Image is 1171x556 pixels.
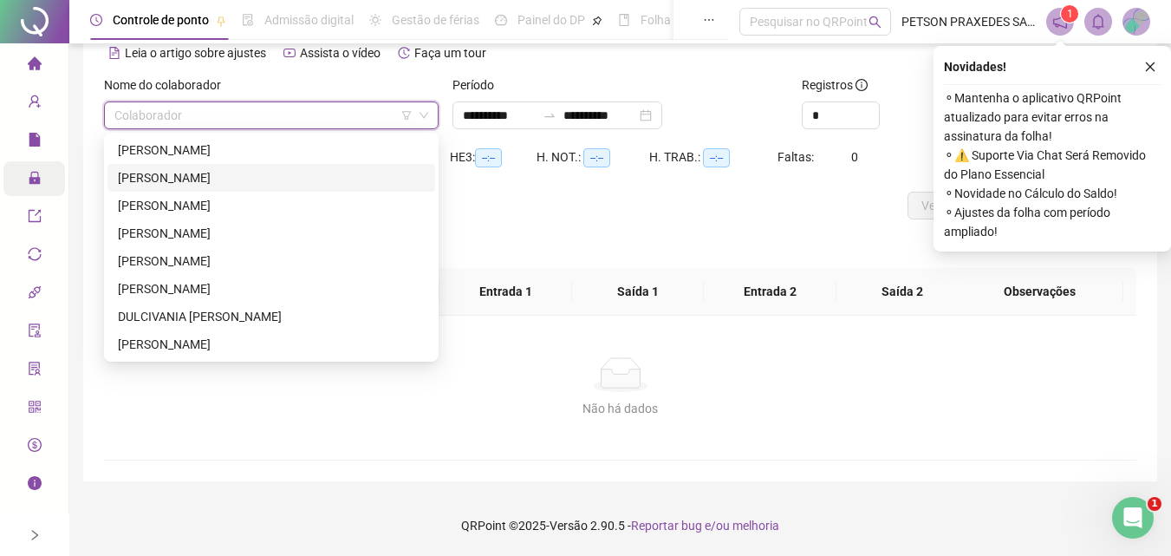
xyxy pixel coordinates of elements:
[28,201,42,236] span: export
[28,163,42,198] span: lock
[439,268,571,316] th: Entrada 1
[704,268,836,316] th: Entrada 2
[908,192,1048,219] button: Ver espelho de ponto
[868,16,882,29] span: search
[28,125,42,160] span: file
[944,88,1161,146] span: ⚬ Mantenha o aplicativo QRPoint atualizado para evitar erros na assinatura da folha!
[836,268,968,316] th: Saída 2
[118,141,425,160] div: [PERSON_NAME]
[118,279,425,298] div: [PERSON_NAME]
[283,47,296,59] span: youtube
[29,529,41,541] span: right
[944,184,1161,203] span: ⚬ Novidade no Cálculo do Saldo!
[1123,9,1149,35] img: 12894
[107,275,435,303] div: DENISE MONTEIRO CAETANO
[944,203,1161,241] span: ⚬ Ajustes da folha com período ampliado!
[452,75,505,95] label: Período
[125,399,1116,418] div: Não há dados
[901,12,1036,31] span: PETSON PRAXEDES SANT - PlenaPharma
[300,46,381,60] span: Assista o vídeo
[851,150,858,164] span: 0
[369,14,381,26] span: sun
[1052,14,1068,29] span: notification
[1061,5,1078,23] sup: 1
[550,519,588,533] span: Versão
[703,14,715,26] span: ellipsis
[113,13,209,27] span: Controle de ponto
[401,110,412,121] span: filter
[107,164,435,192] div: ANA CRISTINA CAVALCANTE BERNARDO
[118,252,425,271] div: [PERSON_NAME]
[118,168,425,187] div: [PERSON_NAME]
[28,354,42,389] span: solution
[242,14,254,26] span: file-done
[104,75,232,95] label: Nome do colaborador
[118,224,425,243] div: [PERSON_NAME]
[107,219,435,247] div: CAROLINA DE OLIVEIRA SANTOS SILVA FIGUEIREDO
[1067,8,1073,20] span: 1
[631,519,779,533] span: Reportar bug e/ou melhoria
[641,13,751,27] span: Folha de pagamento
[583,148,610,167] span: --:--
[419,110,429,121] span: down
[28,239,42,274] span: sync
[777,150,816,164] span: Faltas:
[1144,61,1156,73] span: close
[107,136,435,164] div: ANA CARLA VASCONCELOS DOS SANTOS TAVARES
[955,268,1123,316] th: Observações
[855,79,868,91] span: info-circle
[802,75,868,95] span: Registros
[28,87,42,121] span: user-add
[450,147,537,167] div: HE 3:
[28,316,42,350] span: audit
[392,13,479,27] span: Gestão de férias
[28,392,42,427] span: qrcode
[107,247,435,275] div: CLEIDIANA SANTOS VIEIRA SOUZA
[264,13,354,27] span: Admissão digital
[118,335,425,354] div: [PERSON_NAME]
[703,148,730,167] span: --:--
[398,47,410,59] span: history
[1090,14,1106,29] span: bell
[216,16,226,26] span: pushpin
[572,268,704,316] th: Saída 1
[118,196,425,215] div: [PERSON_NAME]
[537,147,649,167] div: H. NOT.:
[969,282,1109,301] span: Observações
[649,147,778,167] div: H. TRAB.:
[517,13,585,27] span: Painel do DP
[28,49,42,83] span: home
[618,14,630,26] span: book
[1148,497,1161,511] span: 1
[28,278,42,312] span: api
[118,307,425,326] div: DULCIVANIA [PERSON_NAME]
[495,14,507,26] span: dashboard
[69,495,1171,556] footer: QRPoint © 2025 - 2.90.5 -
[125,46,266,60] span: Leia o artigo sobre ajustes
[944,57,1006,76] span: Novidades !
[543,108,556,122] span: to
[107,330,435,358] div: ELISANGELA CELESTINO DOS SANTOS
[108,47,120,59] span: file-text
[475,148,502,167] span: --:--
[543,108,556,122] span: swap-right
[28,507,42,541] span: gift
[1112,497,1154,539] iframe: Intercom live chat
[90,14,102,26] span: clock-circle
[28,430,42,465] span: dollar
[592,16,602,26] span: pushpin
[107,303,435,330] div: DULCIVANIA SANTOS ARAUJO
[107,192,435,219] div: BRUNO DARLLISSON DOS SANTOS
[414,46,486,60] span: Faça um tour
[944,146,1161,184] span: ⚬ ⚠️ Suporte Via Chat Será Removido do Plano Essencial
[28,468,42,503] span: info-circle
